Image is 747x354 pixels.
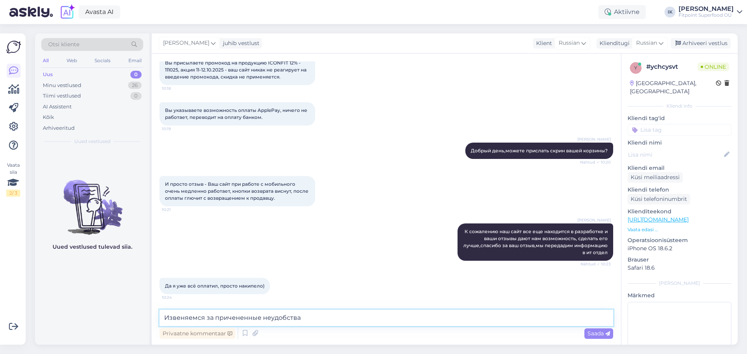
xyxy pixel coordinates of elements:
p: Brauser [628,256,731,264]
span: 10:18 [162,85,191,91]
span: Uued vestlused [74,138,110,145]
div: Fitpoint Superfood OÜ [679,12,734,18]
div: Kliendi info [628,103,731,110]
p: Märkmed [628,291,731,300]
p: Uued vestlused tulevad siia. [53,243,132,251]
div: All [41,56,50,66]
div: Küsi telefoninumbrit [628,194,690,204]
p: Operatsioonisüsteem [628,236,731,244]
span: Nähtud ✓ 10:20 [580,159,611,165]
div: Uus [43,71,53,78]
div: Privaatne kommentaar [160,328,235,339]
span: К сожалению наш сайт все еще находится в разработке и ваши отзывы дают нам возможность, сделать е... [463,228,609,255]
img: explore-ai [59,4,75,20]
p: Kliendi nimi [628,139,731,147]
a: [PERSON_NAME]Fitpoint Superfood OÜ [679,6,742,18]
a: Avasta AI [79,5,120,19]
div: 2 / 3 [6,190,20,197]
div: Email [127,56,143,66]
div: IK [665,7,675,17]
p: Kliendi email [628,164,731,172]
input: Lisa nimi [628,150,722,159]
input: Lisa tag [628,124,731,136]
img: No chats [35,166,149,236]
span: y [634,65,637,71]
span: Russian [559,39,580,47]
p: Kliendi telefon [628,186,731,194]
span: Russian [636,39,657,47]
span: [PERSON_NAME] [163,39,209,47]
div: Arhiveeritud [43,124,75,132]
div: Web [65,56,79,66]
span: Да я уже всё оплатил, просто накипело) [165,283,265,289]
span: 10:19 [162,126,191,132]
p: Safari 18.6 [628,264,731,272]
img: Askly Logo [6,40,21,54]
div: 0 [130,71,142,78]
p: Vaata edasi ... [628,226,731,233]
div: Klient [533,39,552,47]
div: AI Assistent [43,103,72,111]
div: Minu vestlused [43,82,81,89]
div: 26 [128,82,142,89]
div: Klienditugi [596,39,630,47]
span: Online [698,63,729,71]
div: [GEOGRAPHIC_DATA], [GEOGRAPHIC_DATA] [630,79,716,96]
span: 10:21 [162,207,191,213]
p: iPhone OS 18.6.2 [628,244,731,253]
div: Arhiveeri vestlus [671,38,731,49]
span: Добрый день,можете прислать скрин вашей корзины? [471,148,608,153]
div: # ychcysvt [646,62,698,71]
div: [PERSON_NAME] [628,280,731,287]
div: 0 [130,92,142,100]
div: Aktiivne [598,5,646,19]
span: [PERSON_NAME] [577,217,611,223]
textarea: Извеняемся за причененные неудобства [160,310,613,326]
div: [PERSON_NAME] [679,6,734,12]
div: Socials [93,56,112,66]
div: Tiimi vestlused [43,92,81,100]
span: Otsi kliente [48,40,79,49]
div: juhib vestlust [220,39,260,47]
div: Kõik [43,113,54,121]
span: Nähtud ✓ 10:23 [580,261,611,267]
p: Kliendi tag'id [628,114,731,122]
span: 10:24 [162,295,191,300]
span: Вы указываете возможность оплаты ApplePay, ничего не работает, переводит на оплату банком. [165,107,309,120]
span: Saada [587,330,610,337]
span: [PERSON_NAME] [577,136,611,142]
div: Vaata siia [6,162,20,197]
div: Küsi meiliaadressi [628,172,683,183]
span: И просто отзыв - Ваш сайт при работе с мобильного очень медленно работает, кнопки возврата виснут... [165,181,310,201]
p: Klienditeekond [628,208,731,216]
a: [URL][DOMAIN_NAME] [628,216,689,223]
